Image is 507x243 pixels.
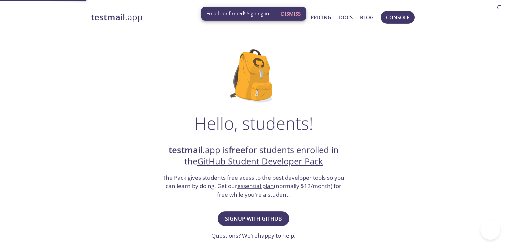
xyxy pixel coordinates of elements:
[381,11,415,24] button: Console
[311,13,331,22] a: Pricing
[278,7,303,20] button: Dismiss
[339,13,353,22] a: Docs
[386,13,409,22] span: Console
[237,182,274,190] a: essential plan
[360,13,374,22] a: Blog
[169,144,203,156] strong: testmail
[218,211,289,226] button: Signup with GitHub
[230,49,277,103] img: github-student-backpack.png
[162,173,345,199] h3: The Pack gives students free acess to the best developer tools so you can learn by doing. Get our...
[162,144,345,167] h2: .app is for students enrolled in the
[194,113,313,133] h1: Hello, students!
[91,11,125,23] strong: testmail
[281,9,301,18] span: Dismiss
[197,155,323,167] a: GitHub Student Developer Pack
[480,220,500,240] iframe: Help Scout Beacon - Open
[206,10,273,17] span: Email confirmed! Signing in...
[225,214,282,223] span: Signup with GitHub
[258,232,294,239] a: happy to help
[229,144,245,156] strong: free
[91,12,275,23] a: testmail.app
[211,231,296,240] h3: Questions? We're .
